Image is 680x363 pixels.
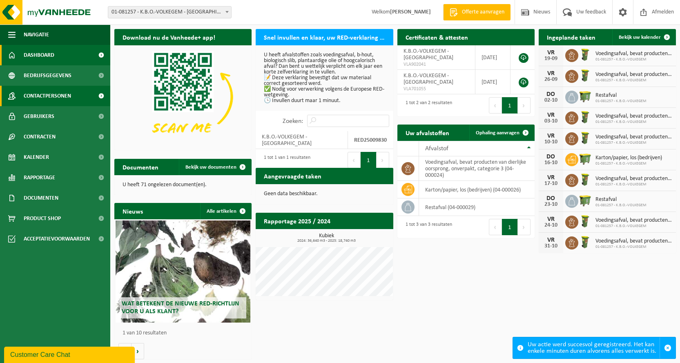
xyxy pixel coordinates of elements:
[118,343,132,359] button: Vorige
[543,174,559,181] div: VR
[397,29,476,45] h2: Certificaten & attesten
[114,203,151,219] h2: Nieuws
[460,8,506,16] span: Offerte aanvragen
[401,96,452,114] div: 1 tot 2 van 2 resultaten
[595,203,647,208] span: 01-081257 - K.B.O.-VOLKEGEM
[361,152,377,168] button: 1
[390,9,431,15] strong: [PERSON_NAME]
[595,51,672,57] span: Voedingsafval, bevat producten van dierlijke oorsprong, onverpakt, categorie 3
[24,208,61,229] span: Product Shop
[578,194,592,207] img: WB-1100-HPE-GN-50
[543,133,559,139] div: VR
[578,235,592,249] img: WB-0060-HPE-GN-50
[612,29,675,45] a: Bekijk uw kalender
[256,131,348,149] td: K.B.O.-VOLKEGEM - [GEOGRAPHIC_DATA]
[256,29,393,45] h2: Snel invullen en klaar, uw RED-verklaring voor 2025
[123,182,243,188] p: U heeft 71 ongelezen document(en).
[475,45,511,70] td: [DATE]
[595,78,672,83] span: 01-081257 - K.B.O.-VOLKEGEM
[578,48,592,62] img: WB-0060-HPE-GN-50
[578,173,592,187] img: WB-0060-HPE-GN-50
[595,155,662,161] span: Karton/papier, los (bedrijven)
[419,198,535,216] td: restafval (04-000029)
[404,48,453,61] span: K.B.O.-VOLKEGEM - [GEOGRAPHIC_DATA]
[404,86,469,92] span: VLA701055
[543,223,559,228] div: 24-10
[595,196,647,203] span: Restafval
[24,65,71,86] span: Bedrijfsgegevens
[502,219,518,235] button: 1
[469,125,534,141] a: Ophaling aanvragen
[578,110,592,124] img: WB-0060-HPE-GN-50
[489,97,502,114] button: Previous
[123,330,247,336] p: 1 van 10 resultaten
[24,45,54,65] span: Dashboard
[24,147,49,167] span: Kalender
[200,203,251,219] a: Alle artikelen
[397,125,457,140] h2: Uw afvalstoffen
[543,181,559,187] div: 17-10
[595,120,672,125] span: 01-081257 - K.B.O.-VOLKEGEM
[425,145,448,152] span: Afvalstof
[108,7,231,18] span: 01-081257 - K.B.O.-VOLKEGEM - OUDENAARDE
[518,97,531,114] button: Next
[528,337,660,359] div: Uw actie werd succesvol geregistreerd. Het kan enkele minuten duren alvorens alles verwerkt is.
[404,61,469,68] span: VLA902041
[24,167,55,188] span: Rapportage
[24,24,49,45] span: Navigatie
[543,56,559,62] div: 19-09
[578,131,592,145] img: WB-0060-HPE-GN-50
[377,152,389,168] button: Next
[543,237,559,243] div: VR
[24,188,58,208] span: Documenten
[543,216,559,223] div: VR
[543,91,559,98] div: DO
[185,165,236,170] span: Bekijk uw documenten
[108,6,232,18] span: 01-081257 - K.B.O.-VOLKEGEM - OUDENAARDE
[543,118,559,124] div: 03-10
[595,140,672,145] span: 01-081257 - K.B.O.-VOLKEGEM
[122,301,239,315] span: Wat betekent de nieuwe RED-richtlijn voor u als klant?
[401,218,452,236] div: 1 tot 3 van 3 resultaten
[578,69,592,82] img: WB-0060-HPE-GN-50
[595,113,672,120] span: Voedingsafval, bevat producten van dierlijke oorsprong, onverpakt, categorie 3
[419,156,535,181] td: voedingsafval, bevat producten van dierlijke oorsprong, onverpakt, categorie 3 (04-000024)
[114,45,252,148] img: Download de VHEPlus App
[595,245,672,249] span: 01-081257 - K.B.O.-VOLKEGEM
[132,343,144,359] button: Volgende
[114,159,167,175] h2: Documenten
[114,29,223,45] h2: Download nu de Vanheede+ app!
[595,176,672,182] span: Voedingsafval, bevat producten van dierlijke oorsprong, onverpakt, categorie 3
[24,106,54,127] span: Gebruikers
[595,238,672,245] span: Voedingsafval, bevat producten van dierlijke oorsprong, onverpakt, categorie 3
[543,77,559,82] div: 26-09
[578,214,592,228] img: WB-0060-HPE-GN-50
[595,92,647,99] span: Restafval
[543,98,559,103] div: 02-10
[256,168,330,184] h2: Aangevraagde taken
[595,217,672,224] span: Voedingsafval, bevat producten van dierlijke oorsprong, onverpakt, categorie 3
[24,229,90,249] span: Acceptatievoorwaarden
[404,73,453,85] span: K.B.O.-VOLKEGEM - [GEOGRAPHIC_DATA]
[539,29,604,45] h2: Ingeplande taken
[543,160,559,166] div: 16-10
[179,159,251,175] a: Bekijk uw documenten
[443,4,511,20] a: Offerte aanvragen
[475,70,511,94] td: [DATE]
[264,191,385,197] p: Geen data beschikbaar.
[354,137,387,143] strong: RED25009830
[260,233,393,243] h3: Kubiek
[619,35,661,40] span: Bekijk uw kalender
[348,152,361,168] button: Previous
[595,182,672,187] span: 01-081257 - K.B.O.-VOLKEGEM
[260,239,393,243] span: 2024: 36,640 m3 - 2025: 18,740 m3
[543,70,559,77] div: VR
[24,127,56,147] span: Contracten
[543,49,559,56] div: VR
[332,229,392,245] a: Bekijk rapportage
[543,195,559,202] div: DO
[4,345,136,363] iframe: chat widget
[578,152,592,166] img: WB-1100-HPE-GN-50
[543,154,559,160] div: DO
[419,181,535,198] td: karton/papier, los (bedrijven) (04-000026)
